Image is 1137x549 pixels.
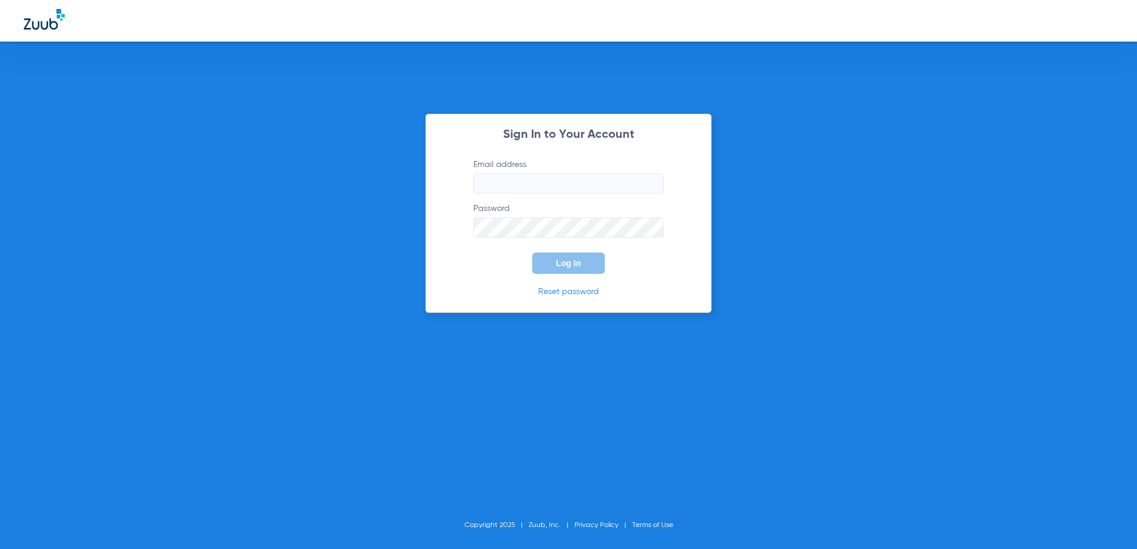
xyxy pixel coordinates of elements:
input: Email address [473,173,664,194]
iframe: Chat Widget [1078,492,1137,549]
input: Password [473,217,664,238]
li: Zuub, Inc. [529,519,574,531]
label: Password [473,203,664,238]
h2: Sign In to Your Account [456,129,681,141]
span: Log In [556,258,581,268]
label: Email address [473,159,664,194]
li: Copyright 2025 [464,519,529,531]
img: Zuub Logo [24,9,65,30]
a: Reset password [538,288,599,296]
a: Privacy Policy [574,522,618,529]
a: Terms of Use [632,522,673,529]
button: Log In [532,253,605,274]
